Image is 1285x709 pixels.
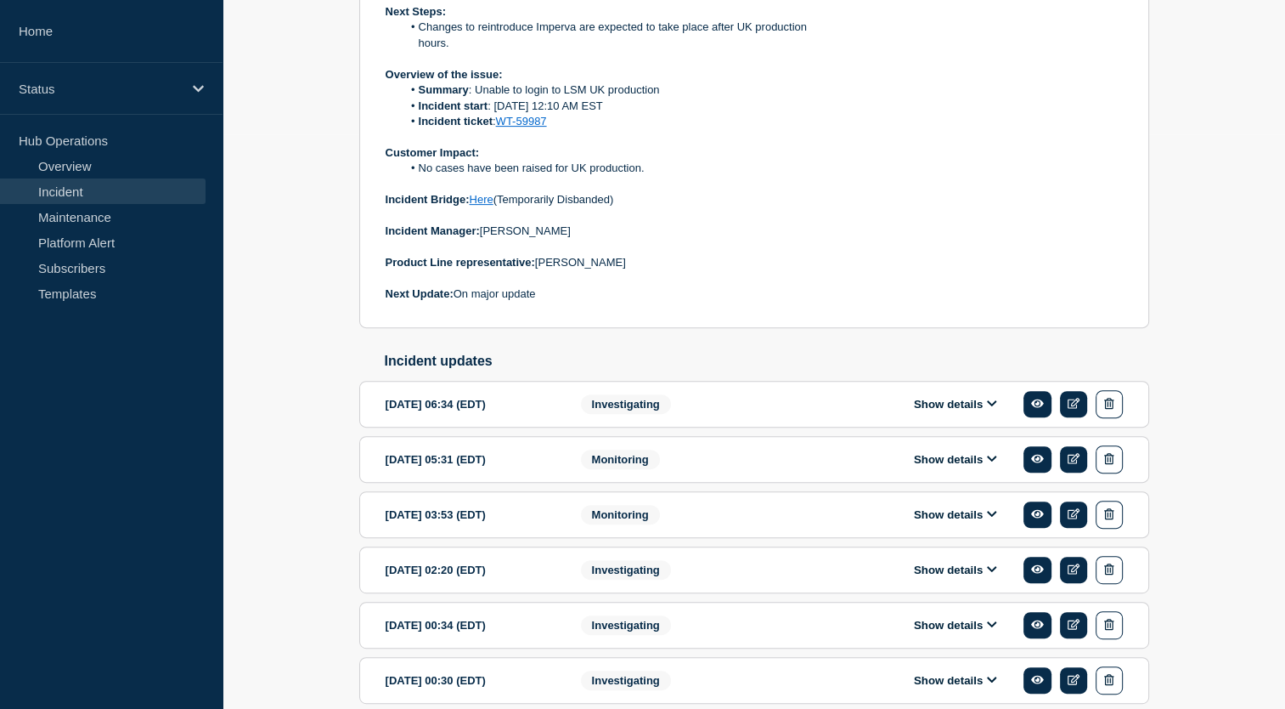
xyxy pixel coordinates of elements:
[402,161,824,176] li: No cases have been raised for UK production.
[386,192,824,207] p: (Temporarily Disbanded)
[419,115,493,128] strong: Incident ticket
[496,115,547,128] a: WT-59987
[402,99,824,114] li: : [DATE] 12:10 AM EST
[581,560,671,580] span: Investigating
[386,390,555,418] div: [DATE] 06:34 (EDT)
[581,615,671,635] span: Investigating
[386,224,824,239] p: [PERSON_NAME]
[386,193,470,206] strong: Incident Bridge:
[581,450,660,469] span: Monitoring
[419,99,488,112] strong: Incident start
[386,287,454,300] strong: Next Update:
[386,146,480,159] strong: Customer Impact:
[386,666,555,695] div: [DATE] 00:30 (EDT)
[386,224,480,237] strong: Incident Manager:
[469,193,493,206] a: Here
[386,255,824,270] p: [PERSON_NAME]
[909,673,1002,688] button: Show details
[909,452,1002,467] button: Show details
[402,82,824,98] li: : Unable to login to LSM UK production
[909,508,1002,522] button: Show details
[581,394,671,414] span: Investigating
[386,445,555,474] div: [DATE] 05:31 (EDT)
[386,256,535,269] strong: Product Line representative:
[386,5,447,18] strong: Next Steps:
[402,20,824,51] li: Changes to reintroduce Imperva are expected to take place after UK production hours.
[386,556,555,584] div: [DATE] 02:20 (EDT)
[581,505,660,525] span: Monitoring
[419,83,469,96] strong: Summary
[402,114,824,129] li: :
[386,611,555,639] div: [DATE] 00:34 (EDT)
[386,68,503,81] strong: Overview of the issue:
[581,671,671,690] span: Investigating
[386,501,555,529] div: [DATE] 03:53 (EDT)
[909,563,1002,577] button: Show details
[385,354,1149,369] h2: Incident updates
[19,82,182,96] p: Status
[386,286,824,302] p: On major update
[909,618,1002,632] button: Show details
[909,397,1002,411] button: Show details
